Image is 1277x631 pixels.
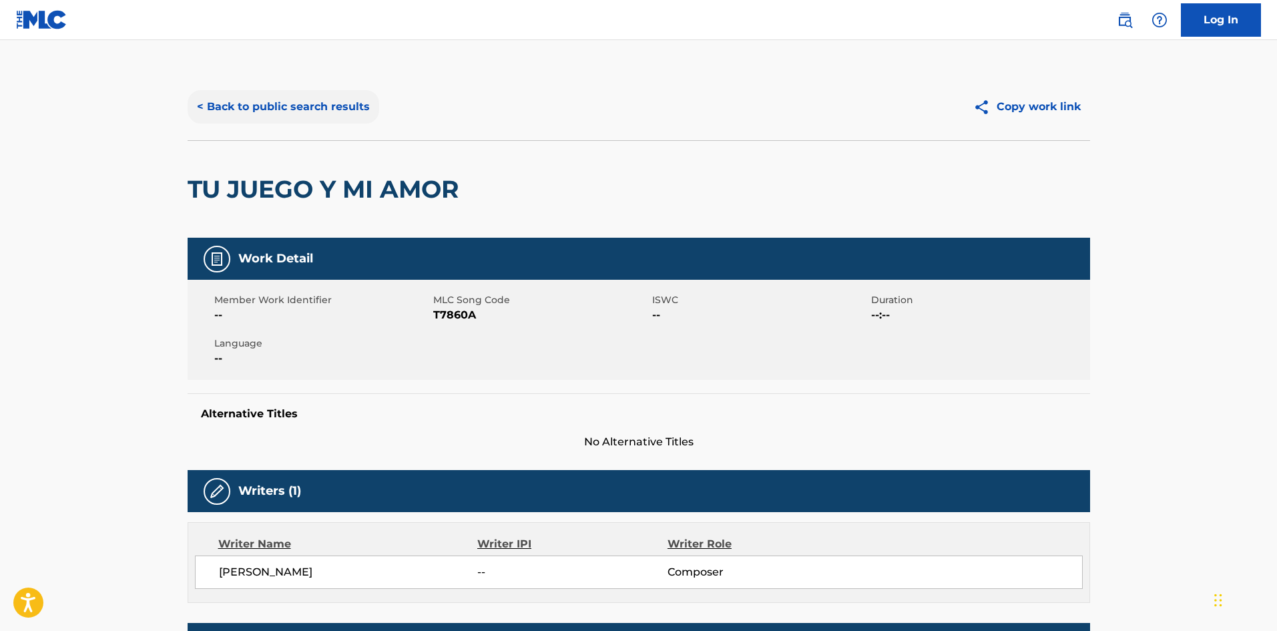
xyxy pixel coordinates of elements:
[16,10,67,29] img: MLC Logo
[477,536,668,552] div: Writer IPI
[477,564,667,580] span: --
[1181,3,1261,37] a: Log In
[201,407,1077,421] h5: Alternative Titles
[433,293,649,307] span: MLC Song Code
[209,251,225,267] img: Work Detail
[668,536,840,552] div: Writer Role
[1117,12,1133,28] img: search
[1152,12,1168,28] img: help
[1210,567,1277,631] iframe: Chat Widget
[973,99,997,116] img: Copy work link
[188,90,379,124] button: < Back to public search results
[652,293,868,307] span: ISWC
[188,434,1090,450] span: No Alternative Titles
[668,564,840,580] span: Composer
[214,293,430,307] span: Member Work Identifier
[238,483,301,499] h5: Writers (1)
[652,307,868,323] span: --
[1214,580,1222,620] div: Drag
[238,251,313,266] h5: Work Detail
[209,483,225,499] img: Writers
[433,307,649,323] span: T7860A
[214,337,430,351] span: Language
[964,90,1090,124] button: Copy work link
[1111,7,1138,33] a: Public Search
[871,293,1087,307] span: Duration
[1146,7,1173,33] div: Help
[219,564,478,580] span: [PERSON_NAME]
[214,307,430,323] span: --
[214,351,430,367] span: --
[188,174,465,204] h2: TU JUEGO Y MI AMOR
[218,536,478,552] div: Writer Name
[871,307,1087,323] span: --:--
